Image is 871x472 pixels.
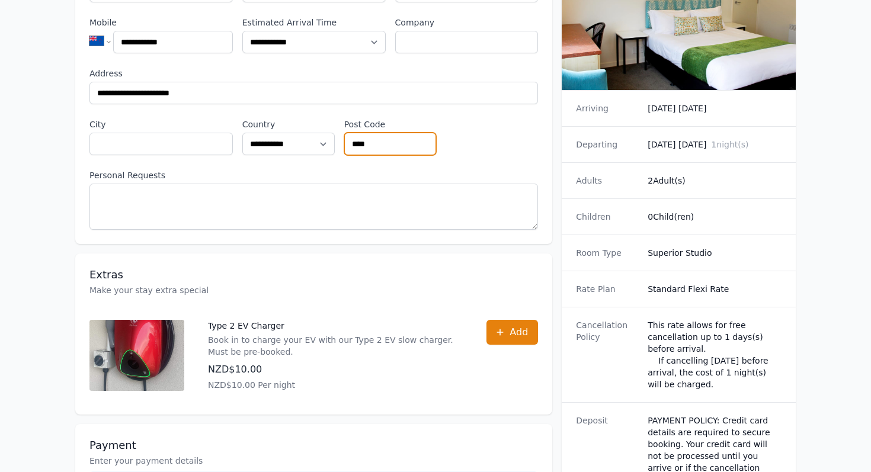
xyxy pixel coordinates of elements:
[576,139,638,150] dt: Departing
[576,102,638,114] dt: Arriving
[89,455,538,467] p: Enter your payment details
[208,379,463,391] p: NZD$10.00 Per night
[576,247,638,259] dt: Room Type
[242,17,386,28] label: Estimated Arrival Time
[242,118,335,130] label: Country
[395,17,539,28] label: Company
[648,283,782,295] dd: Standard Flexi Rate
[486,320,538,345] button: Add
[510,325,528,339] span: Add
[89,169,538,181] label: Personal Requests
[648,247,782,259] dd: Superior Studio
[208,362,463,377] p: NZD$10.00
[576,211,638,223] dt: Children
[89,68,538,79] label: Address
[576,319,638,390] dt: Cancellation Policy
[89,268,538,282] h3: Extras
[648,211,782,223] dd: 0 Child(ren)
[648,102,782,114] dd: [DATE] [DATE]
[344,118,437,130] label: Post Code
[208,334,463,358] p: Book in to charge your EV with our Type 2 EV slow charger. Must be pre-booked.
[89,118,233,130] label: City
[648,139,782,150] dd: [DATE] [DATE]
[208,320,463,332] p: Type 2 EV Charger
[89,320,184,391] img: Type 2 EV Charger
[89,284,538,296] p: Make your stay extra special
[576,175,638,187] dt: Adults
[711,140,748,149] span: 1 night(s)
[648,319,782,390] div: This rate allows for free cancellation up to 1 days(s) before arrival. If cancelling [DATE] befor...
[89,438,538,452] h3: Payment
[576,283,638,295] dt: Rate Plan
[648,175,782,187] dd: 2 Adult(s)
[89,17,233,28] label: Mobile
